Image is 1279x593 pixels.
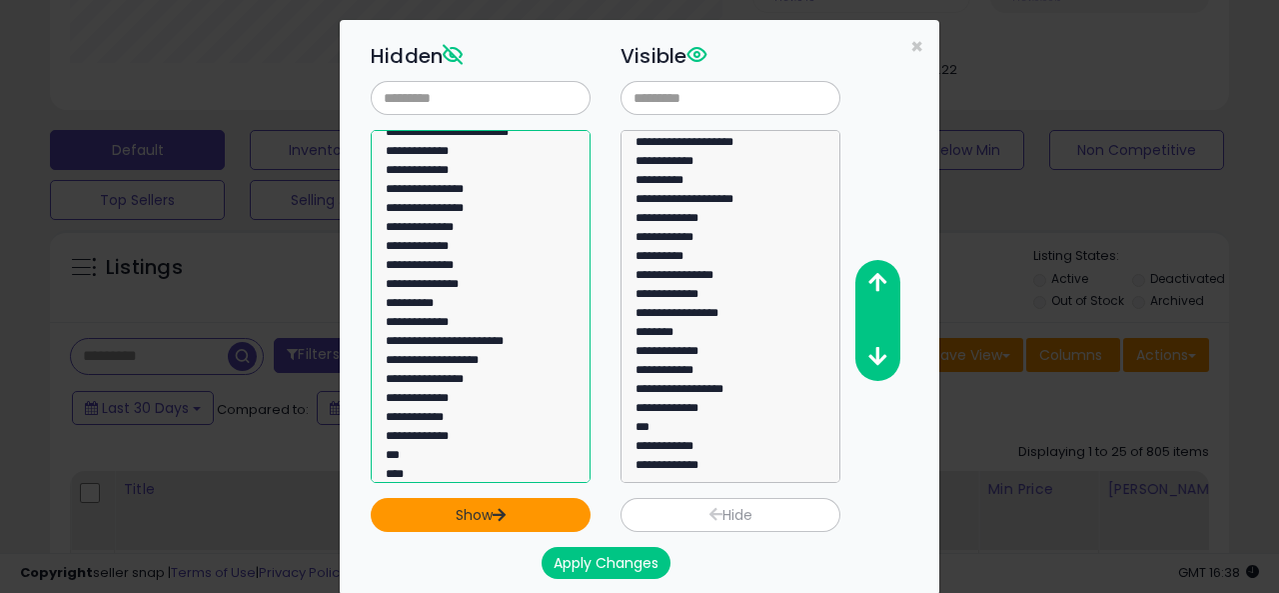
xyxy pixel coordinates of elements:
[621,498,840,532] button: Hide
[621,41,840,71] h3: Visible
[371,498,591,532] button: Show
[371,41,591,71] h3: Hidden
[542,547,670,579] button: Apply Changes
[910,32,923,61] span: ×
